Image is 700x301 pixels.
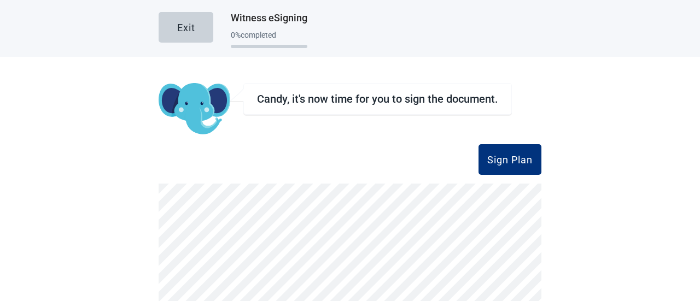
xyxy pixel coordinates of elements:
[257,92,498,105] div: Candy, it's now time for you to sign the document.
[177,22,195,33] div: Exit
[159,83,230,135] img: Koda Elephant
[487,154,533,165] div: Sign Plan
[479,144,541,175] button: Sign Plan
[231,10,307,26] h1: Witness eSigning
[231,31,307,39] div: 0 % completed
[159,12,213,43] button: Exit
